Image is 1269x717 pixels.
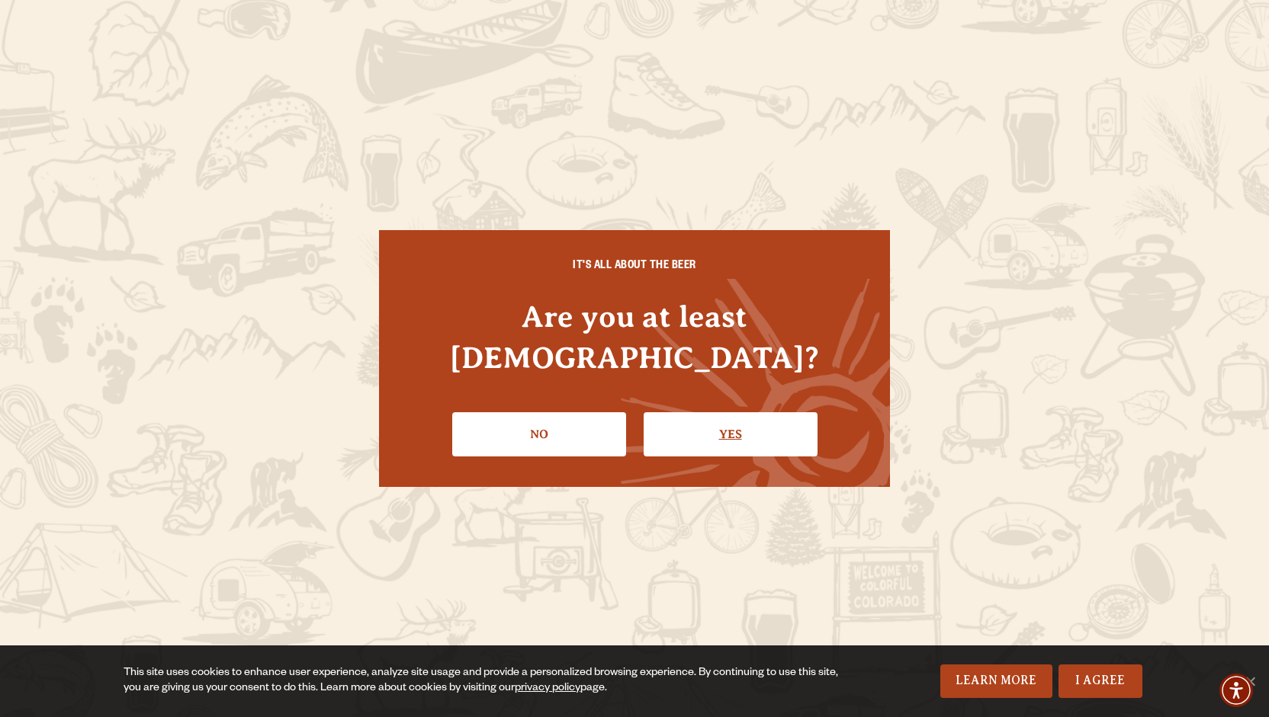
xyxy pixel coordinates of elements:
[410,296,859,377] h4: Are you at least [DEMOGRAPHIC_DATA]?
[452,412,626,456] a: No
[515,683,580,695] a: privacy policy
[1219,674,1253,707] div: Accessibility Menu
[410,261,859,274] h6: IT'S ALL ABOUT THE BEER
[644,412,818,456] a: Confirm I'm 21 or older
[124,666,839,696] div: This site uses cookies to enhance user experience, analyze site usage and provide a personalized ...
[1059,664,1142,698] a: I Agree
[940,664,1052,698] a: Learn More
